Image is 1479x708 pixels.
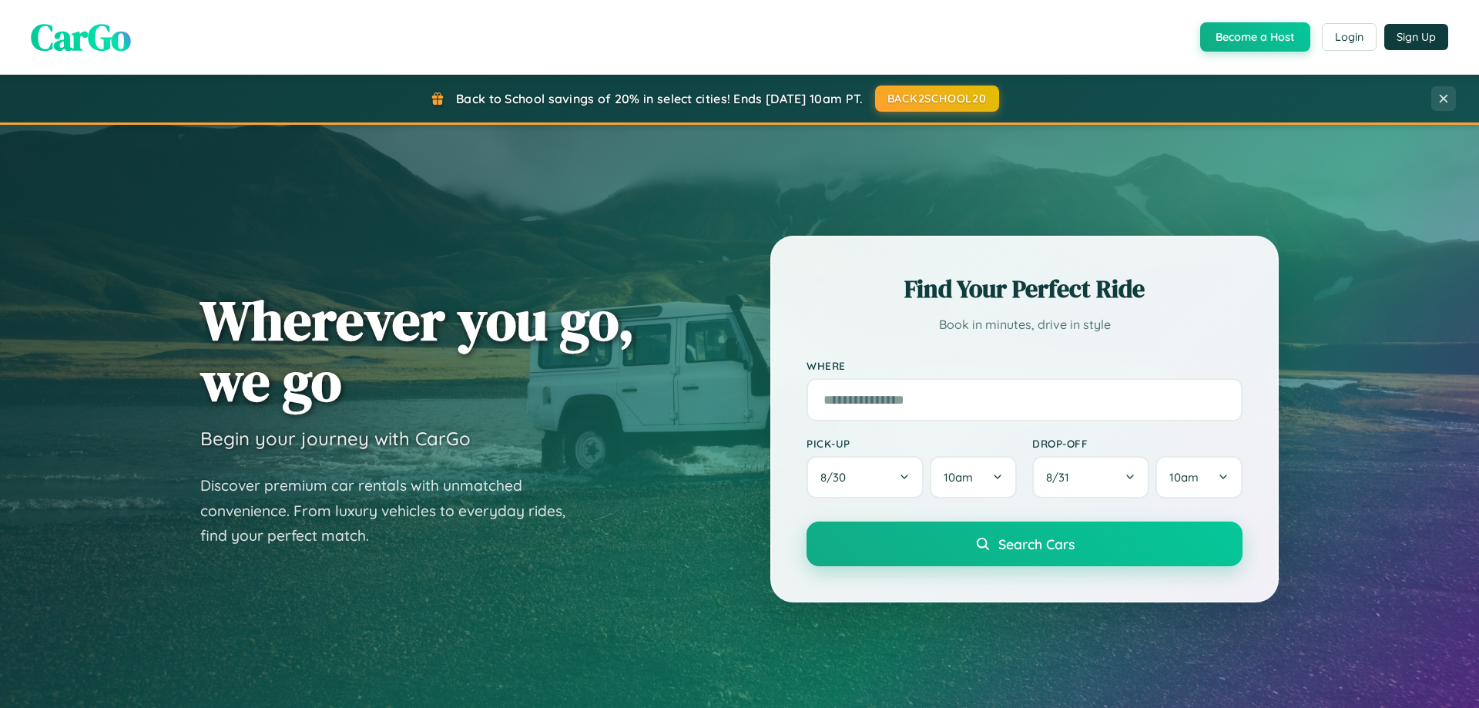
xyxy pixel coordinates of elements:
h3: Begin your journey with CarGo [200,427,471,450]
span: 8 / 31 [1046,470,1077,485]
button: 8/30 [807,456,924,498]
span: 8 / 30 [820,470,854,485]
h2: Find Your Perfect Ride [807,272,1243,306]
button: 10am [1155,456,1243,498]
button: 8/31 [1032,456,1149,498]
p: Book in minutes, drive in style [807,314,1243,336]
button: Sign Up [1384,24,1448,50]
span: 10am [944,470,973,485]
button: Search Cars [807,522,1243,566]
span: Back to School savings of 20% in select cities! Ends [DATE] 10am PT. [456,91,863,106]
p: Discover premium car rentals with unmatched convenience. From luxury vehicles to everyday rides, ... [200,473,585,549]
label: Drop-off [1032,437,1243,450]
h1: Wherever you go, we go [200,290,635,411]
span: CarGo [31,12,131,62]
span: Search Cars [998,535,1075,552]
button: BACK2SCHOOL20 [875,86,999,112]
button: Become a Host [1200,22,1310,52]
button: 10am [930,456,1017,498]
label: Where [807,359,1243,372]
button: Login [1322,23,1377,51]
span: 10am [1169,470,1199,485]
label: Pick-up [807,437,1017,450]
